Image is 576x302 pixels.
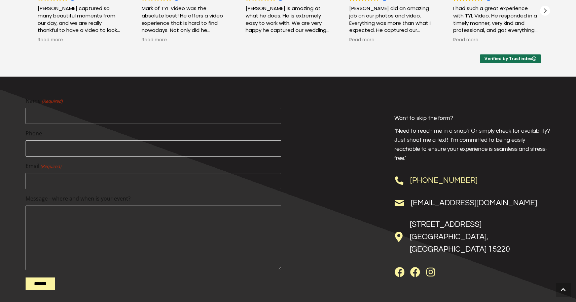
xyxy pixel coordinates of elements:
span: (Required) [41,98,63,105]
div: Verified by Trustindex [480,54,541,63]
span: Read more [453,37,478,43]
div: [PERSON_NAME] did an amazing job on our photos and video. Everything was more than what I expecte... [349,5,434,34]
label: Message - where and when is your event? [26,195,281,203]
span: Want to skip the form? [394,115,453,121]
div: Mark of TYL Video was the absolute best! He offers a video experience that is hard to find nowada... [142,5,227,34]
a: Facebook [394,267,405,278]
span: (Required) [40,163,62,170]
div: I had such a great experience with TYL Video. He responded in a timely manner, very kind and prof... [453,5,538,34]
span: "Need to reach me in a snap? Or simply check for availability? Just shoot me a text! I'm committe... [394,128,550,162]
span: Read more [349,37,374,43]
a: Instagram [425,267,436,278]
a: [PHONE_NUMBER] [410,176,477,184]
a: Facebook (videography) [410,267,421,278]
div: Next review [540,6,550,16]
span: Read more [142,37,167,43]
label: Phone [26,129,281,138]
a: [EMAIL_ADDRESS][DOMAIN_NAME] [411,199,537,207]
label: Email [26,162,281,171]
label: Name [26,97,281,105]
div: [PERSON_NAME] is amazing at what he does. He is extremely easy to work with. We are very happy he... [246,5,331,34]
a: [STREET_ADDRESS][GEOGRAPHIC_DATA], [GEOGRAPHIC_DATA] 15220 [410,220,510,253]
span: Read more [38,37,63,43]
div: [PERSON_NAME] captured so many beautiful moments from our day, and we are really thankful to have... [38,5,123,34]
